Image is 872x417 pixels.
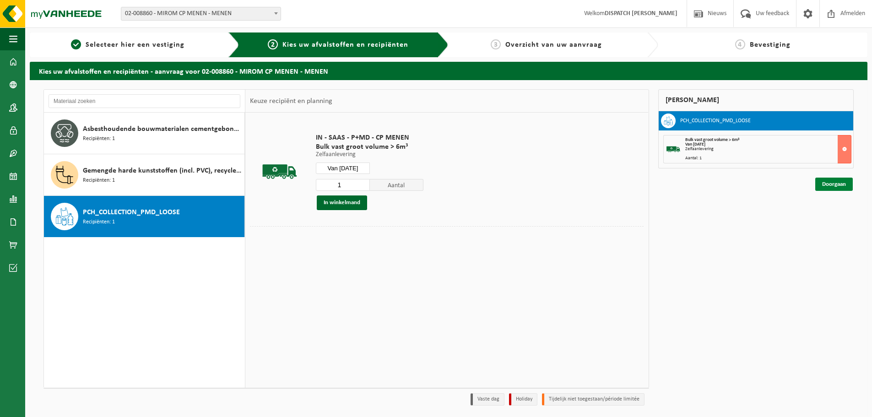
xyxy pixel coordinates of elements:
[542,393,645,406] li: Tijdelijk niet toegestaan/période limitée
[316,133,423,142] span: IN - SAAS - P+MD - CP MENEN
[83,207,180,218] span: PCH_COLLECTION_PMD_LOOSE
[317,195,367,210] button: In winkelmand
[282,41,408,49] span: Kies uw afvalstoffen en recipiënten
[86,41,184,49] span: Selecteer hier een vestiging
[316,142,423,152] span: Bulk vast groot volume > 6m³
[44,154,245,196] button: Gemengde harde kunststoffen (incl. PVC), recycleerbaar (huishoudelijk) Recipiënten: 1
[49,94,240,108] input: Materiaal zoeken
[83,165,242,176] span: Gemengde harde kunststoffen (incl. PVC), recycleerbaar (huishoudelijk)
[245,90,337,113] div: Keuze recipiënt en planning
[750,41,791,49] span: Bevestiging
[121,7,281,20] span: 02-008860 - MIROM CP MENEN - MENEN
[34,39,221,50] a: 1Selecteer hier een vestiging
[83,135,115,143] span: Recipiënten: 1
[44,196,245,237] button: PCH_COLLECTION_PMD_LOOSE Recipiënten: 1
[83,176,115,185] span: Recipiënten: 1
[685,147,851,152] div: Zelfaanlevering
[491,39,501,49] span: 3
[121,7,281,21] span: 02-008860 - MIROM CP MENEN - MENEN
[71,39,81,49] span: 1
[83,218,115,227] span: Recipiënten: 1
[370,179,424,191] span: Aantal
[680,114,751,128] h3: PCH_COLLECTION_PMD_LOOSE
[605,10,677,17] strong: DISPATCH [PERSON_NAME]
[316,152,423,158] p: Zelfaanlevering
[685,137,739,142] span: Bulk vast groot volume > 6m³
[316,162,370,174] input: Selecteer datum
[30,62,867,80] h2: Kies uw afvalstoffen en recipiënten - aanvraag voor 02-008860 - MIROM CP MENEN - MENEN
[83,124,242,135] span: Asbesthoudende bouwmaterialen cementgebonden (hechtgebonden)
[44,113,245,154] button: Asbesthoudende bouwmaterialen cementgebonden (hechtgebonden) Recipiënten: 1
[735,39,745,49] span: 4
[471,393,504,406] li: Vaste dag
[815,178,853,191] a: Doorgaan
[685,156,851,161] div: Aantal: 1
[509,393,537,406] li: Holiday
[268,39,278,49] span: 2
[658,89,854,111] div: [PERSON_NAME]
[685,142,705,147] strong: Van [DATE]
[505,41,602,49] span: Overzicht van uw aanvraag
